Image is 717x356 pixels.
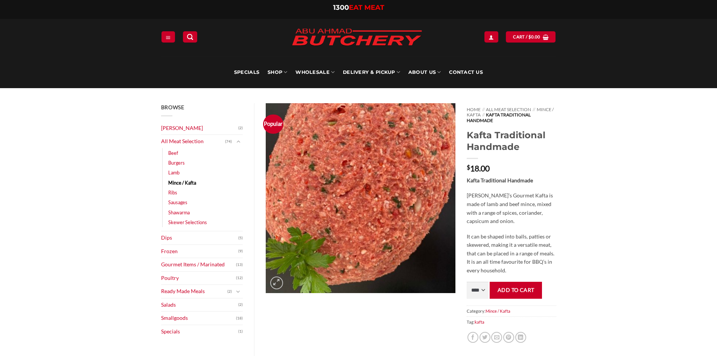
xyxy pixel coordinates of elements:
a: Home [467,107,481,112]
a: Login [484,31,498,42]
a: Mince / Kafta [467,107,553,118]
a: Smallgoods [161,312,236,325]
a: Poultry [161,272,236,285]
button: Add to cart [490,282,542,299]
button: Toggle [234,287,243,296]
span: // [482,107,485,112]
a: 1300EAT MEAT [333,3,384,12]
a: Beef [168,148,178,158]
a: Specials [234,57,259,88]
a: Gourmet Items / Marinated [161,258,236,271]
span: (5) [238,232,243,244]
span: 1300 [333,3,349,12]
button: Toggle [234,138,243,146]
span: (2) [238,299,243,310]
a: Burgers [168,158,185,168]
a: Delivery & Pickup [343,57,400,88]
span: // [482,112,485,118]
a: Share on LinkedIn [515,332,526,343]
span: (18) [236,313,243,324]
a: Mince / Kafta [168,178,196,188]
img: Abu Ahmad Butchery [285,23,428,52]
span: $ [528,34,531,40]
bdi: 0.00 [528,34,540,39]
a: Dips [161,231,239,244]
a: SHOP [268,57,287,88]
a: Ribs [168,188,177,197]
a: Frozen [161,245,239,258]
span: Cart / [513,34,540,40]
p: It can be shaped into balls, patties or skewered, making it a versatile meat, that can be placed ... [467,232,556,275]
span: Kafta Traditional Handmade [467,112,531,123]
p: [PERSON_NAME]’s Gourmet Kafta is made of lamb and beef mince, mixed with a range of spices, coria... [467,191,556,225]
span: Category: [467,306,556,316]
a: Lamb [168,168,180,177]
img: Kafta Traditional Handmade [266,103,455,293]
a: All Meat Selection [161,135,225,148]
a: All Meat Selection [486,107,531,112]
span: (9) [238,246,243,257]
a: About Us [408,57,441,88]
span: (12) [236,272,243,284]
a: Ready Made Meals [161,285,228,298]
a: Wholesale [295,57,335,88]
strong: Kafta Traditional Handmade [467,177,533,183]
bdi: 18.00 [467,163,490,173]
a: Share on Twitter [480,332,490,343]
a: Contact Us [449,57,483,88]
a: Email to a Friend [491,332,502,343]
span: $ [467,164,470,170]
a: Search [183,31,197,42]
a: Zoom [270,277,283,289]
a: Menu [161,31,175,42]
a: Specials [161,325,239,338]
a: Shawarma [168,208,190,217]
span: // [533,107,535,112]
a: Pin on Pinterest [503,332,514,343]
span: EAT MEAT [349,3,384,12]
span: (1) [238,326,243,337]
h1: Kafta Traditional Handmade [467,129,556,153]
span: Browse [161,104,184,110]
span: Tag: [467,316,556,327]
a: kafta [475,319,484,324]
a: Mince / Kafta [486,309,510,313]
a: Skewer Selections [168,217,207,227]
a: [PERSON_NAME] [161,122,239,135]
a: View cart [506,31,556,42]
a: Salads [161,298,239,312]
span: (2) [227,286,232,297]
a: Share on Facebook [467,332,478,343]
span: (13) [236,259,243,270]
a: Sausages [168,197,187,207]
span: (74) [225,136,232,147]
span: (2) [238,122,243,134]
